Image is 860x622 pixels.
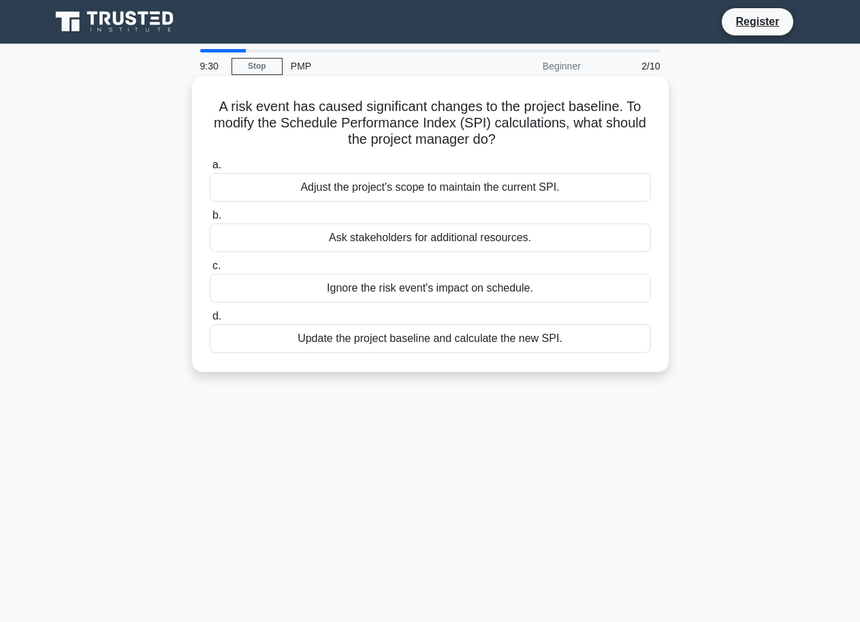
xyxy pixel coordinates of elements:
div: Ignore the risk event's impact on schedule. [210,274,651,302]
span: d. [212,310,221,322]
div: 2/10 [589,52,669,80]
span: b. [212,209,221,221]
span: a. [212,159,221,170]
h5: A risk event has caused significant changes to the project baseline. To modify the Schedule Perfo... [208,98,652,149]
a: Stop [232,58,283,75]
div: 9:30 [192,52,232,80]
span: c. [212,260,221,271]
div: Beginner [470,52,589,80]
div: Update the project baseline and calculate the new SPI. [210,324,651,353]
a: Register [727,13,787,30]
div: PMP [283,52,470,80]
div: Adjust the project's scope to maintain the current SPI. [210,173,651,202]
div: Ask stakeholders for additional resources. [210,223,651,252]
